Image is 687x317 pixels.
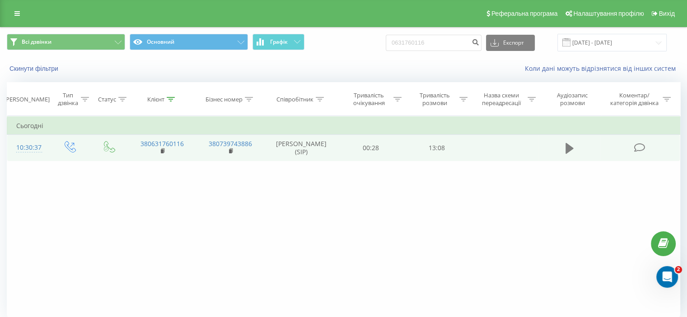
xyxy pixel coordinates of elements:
[525,64,680,73] a: Коли дані можуть відрізнятися вiд інших систем
[346,92,392,107] div: Тривалість очікування
[546,92,599,107] div: Аудіозапис розмови
[209,139,252,148] a: 380739743886
[404,135,469,161] td: 13:08
[22,38,51,46] span: Всі дзвінки
[7,34,125,50] button: Всі дзвінки
[265,135,338,161] td: [PERSON_NAME] (SIP)
[656,266,678,288] iframe: Intercom live chat
[491,10,558,17] span: Реферальна програма
[338,135,404,161] td: 00:28
[140,139,184,148] a: 380631760116
[386,35,481,51] input: Пошук за номером
[659,10,675,17] span: Вихід
[7,117,680,135] td: Сьогодні
[608,92,660,107] div: Коментар/категорія дзвінка
[478,92,525,107] div: Назва схеми переадресації
[486,35,535,51] button: Експорт
[573,10,644,17] span: Налаштування профілю
[147,96,164,103] div: Клієнт
[16,139,40,156] div: 10:30:37
[252,34,304,50] button: Графік
[412,92,457,107] div: Тривалість розмови
[270,39,288,45] span: Графік
[206,96,243,103] div: Бізнес номер
[130,34,248,50] button: Основний
[7,64,63,73] button: Скинути фільтри
[276,96,313,103] div: Співробітник
[98,96,116,103] div: Статус
[57,92,78,107] div: Тип дзвінка
[4,96,50,103] div: [PERSON_NAME]
[675,266,682,273] span: 2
